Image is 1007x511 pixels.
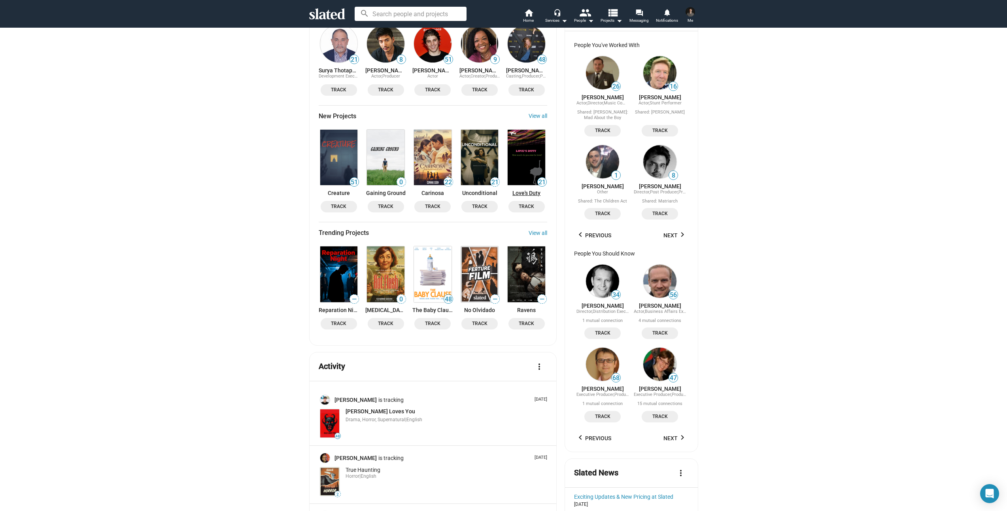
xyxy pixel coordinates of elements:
[663,228,687,242] span: Next
[586,348,619,381] img: Phil Hunt
[574,431,616,445] button: Previous
[579,7,590,18] mat-icon: people
[669,172,678,180] span: 8
[634,392,672,397] span: Executive Producer,
[365,190,406,196] a: Gaining Ground
[584,327,621,339] button: Track
[643,265,676,298] img: Anders Erdén
[643,56,676,89] img: Robert Curé
[406,417,422,422] span: English
[372,203,399,211] span: Track
[576,100,588,106] span: Actor,
[639,318,681,324] div: 4 mutual connections
[320,130,358,185] img: Creature
[444,56,453,64] span: 51
[405,417,406,422] span: |
[506,67,547,74] a: [PERSON_NAME]
[574,228,616,242] button: Previous
[656,16,678,25] span: Notifications
[653,8,681,25] a: Notifications
[515,8,542,25] a: Home
[586,56,619,89] img: James Gregory
[325,203,352,211] span: Track
[466,203,493,211] span: Track
[459,190,500,196] a: Unconditional
[574,502,688,508] div: [DATE]
[466,320,493,328] span: Track
[412,128,453,187] a: Carinosa
[980,484,999,503] div: Open Intercom Messenger
[650,100,682,106] span: Stunt Performer
[545,16,567,25] div: Services
[365,128,406,187] a: Gaining Ground
[643,348,676,381] img: Pauline Burt
[414,130,452,185] img: Carinosa
[320,25,358,62] img: Surya Thotapalli
[350,56,359,64] span: 21
[397,295,406,303] span: 0
[461,25,499,62] img: AlgeRita Wynn
[459,67,500,74] a: [PERSON_NAME]
[639,183,681,189] a: [PERSON_NAME]
[574,494,688,500] div: Exciting Updates & New Pricing at Slated
[444,178,453,186] span: 22
[414,84,451,96] button: Track
[576,309,593,314] span: Director,
[397,178,406,186] span: 0
[320,409,339,437] img: Kali Loves You
[378,396,405,404] span: is tracking
[486,74,504,79] span: Producer,
[659,228,689,242] button: Next
[582,183,624,189] a: [PERSON_NAME]
[461,130,499,185] img: Unconditional
[508,246,545,302] img: Ravens
[522,74,540,79] span: Producer,
[614,392,633,397] span: Producer,
[576,230,585,239] mat-icon: keyboard_arrow_left
[414,318,451,329] button: Track
[444,295,453,303] span: 48
[346,467,380,473] span: True Haunting
[529,230,547,236] a: View all
[612,83,620,91] span: 26
[508,318,545,329] button: Track
[459,245,500,303] a: No Olvidado
[637,401,682,407] div: 15 mutual connections
[576,433,585,442] mat-icon: keyboard_arrow_left
[459,307,500,313] a: No Olvidado
[365,245,406,303] a: Hot Flash
[589,127,616,135] span: Track
[574,42,688,48] div: People You've Worked With
[554,9,561,16] mat-icon: headset_mic
[319,307,359,313] a: Reparation Night
[634,189,650,195] span: Director,
[614,16,624,25] mat-icon: arrow_drop_down
[419,203,446,211] span: Track
[321,84,357,96] button: Track
[319,361,345,372] mat-card-title: Activity
[491,178,499,186] span: 21
[663,8,671,16] mat-icon: notifications
[586,145,619,178] img: Stuart Woodward
[414,25,452,62] img: Lukas Gage
[643,145,676,178] img: Nadir Shah
[646,329,673,337] span: Track
[593,309,636,314] span: Distribution Executive,
[346,408,415,415] a: [PERSON_NAME] Loves You
[663,431,687,445] span: Next
[346,473,359,479] span: Horror
[538,295,546,303] span: —
[669,374,678,382] span: 47
[412,307,453,313] a: The Baby Clause
[355,7,467,21] input: Search people and projects
[334,454,378,462] a: [PERSON_NAME]
[635,110,685,115] div: Shared: [PERSON_NAME]
[335,434,340,439] span: 48
[531,455,547,461] p: [DATE]
[506,245,547,303] a: Ravens
[414,201,451,212] button: Track
[588,100,604,106] span: Director,
[688,16,693,25] span: Me
[378,454,405,462] span: is tracking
